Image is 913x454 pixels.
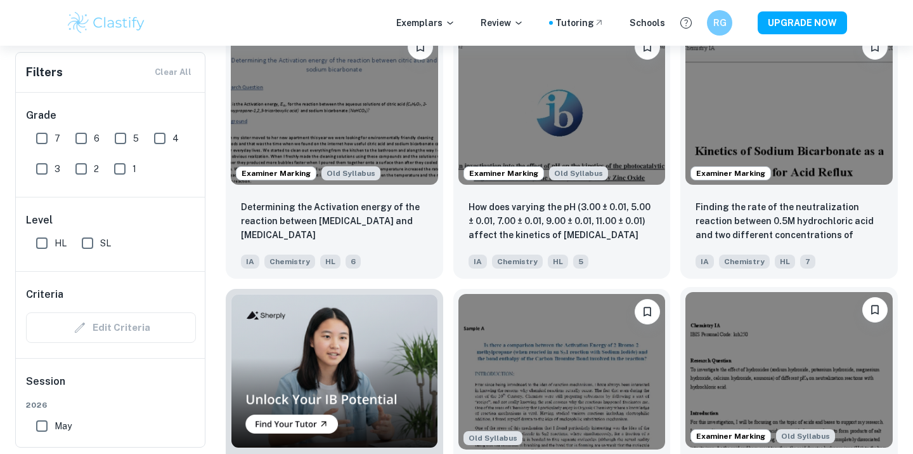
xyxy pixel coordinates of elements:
span: 7 [55,131,60,145]
span: Old Syllabus [463,431,522,445]
p: Exemplars [396,16,455,30]
span: Examiner Marking [464,168,543,179]
span: May [55,419,72,433]
span: Old Syllabus [321,166,380,180]
p: Review [481,16,524,30]
button: Bookmark [862,34,888,60]
p: Finding the rate of the neutralization reaction between 0.5M hydrochloric acid and two different ... [696,200,883,243]
img: Chemistry IA example thumbnail: Determining the Activation energy of the [231,29,438,185]
button: Bookmark [635,299,660,324]
span: IA [469,255,487,269]
img: Chemistry IA example thumbnail: To investigate the effect of hydroxides [685,292,893,448]
span: Examiner Marking [236,168,316,179]
div: Criteria filters are unavailable when searching by topic [26,312,196,343]
a: Examiner MarkingStarting from the May 2025 session, the Chemistry IA requirements have changed. I... [226,24,443,279]
span: 1 [133,162,136,176]
div: Starting from the May 2025 session, the Chemistry IA requirements have changed. It's OK to refer ... [776,429,835,443]
span: HL [55,236,67,250]
span: Old Syllabus [776,429,835,443]
span: HL [320,255,340,269]
h6: Level [26,213,196,228]
h6: RG [713,16,727,30]
span: 3 [55,162,60,176]
span: 2 [94,162,99,176]
span: Old Syllabus [549,166,608,180]
h6: Filters [26,63,63,81]
span: HL [775,255,795,269]
button: Help and Feedback [675,12,697,34]
span: 6 [94,131,100,145]
div: Starting from the May 2025 session, the Chemistry IA requirements have changed. It's OK to refer ... [549,166,608,180]
span: 5 [573,255,588,269]
span: IA [696,255,714,269]
span: 4 [172,131,179,145]
button: Bookmark [862,297,888,323]
span: Chemistry [492,255,543,269]
button: Bookmark [408,34,433,60]
span: Examiner Marking [691,168,770,179]
img: Chemistry IA example thumbnail: Finding the rate of the neutralization r [685,29,893,185]
h6: Criteria [26,287,63,302]
span: HL [548,255,568,269]
button: Bookmark [635,34,660,60]
div: Starting from the May 2025 session, the Chemistry IA requirements have changed. It's OK to refer ... [321,166,380,180]
span: Chemistry [264,255,315,269]
a: Tutoring [555,16,604,30]
span: Chemistry [719,255,770,269]
img: Thumbnail [231,294,438,448]
p: How does varying the pH (3.00 ± 0.01, 5.00 ± 0.01, 7.00 ± 0.01, 9.00 ± 0.01, 11.00 ± 0.01) affect... [469,200,656,243]
span: 6 [346,255,361,269]
span: 5 [133,131,139,145]
h6: Grade [26,108,196,123]
a: Examiner MarkingBookmarkFinding the rate of the neutralization reaction between 0.5M hydrochloric... [680,24,898,279]
span: IA [241,255,259,269]
a: Schools [630,16,665,30]
a: Examiner MarkingStarting from the May 2025 session, the Chemistry IA requirements have changed. I... [453,24,671,279]
span: 2026 [26,399,196,411]
img: Chemistry IA example thumbnail: How does varying the pH (3.00 ± 0.01, 5. [458,29,666,185]
button: RG [707,10,732,36]
button: UPGRADE NOW [758,11,847,34]
div: Starting from the May 2025 session, the Chemistry IA requirements have changed. It's OK to refer ... [463,431,522,445]
p: Determining the Activation energy of the reaction between citric acid and sodium bicarbonate [241,200,428,242]
h6: Session [26,374,196,399]
img: Clastify logo [66,10,146,36]
img: Chemistry IA example thumbnail: Is the a comparision between the activat [458,294,666,450]
span: SL [100,236,111,250]
span: Examiner Marking [691,431,770,442]
span: 7 [800,255,815,269]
